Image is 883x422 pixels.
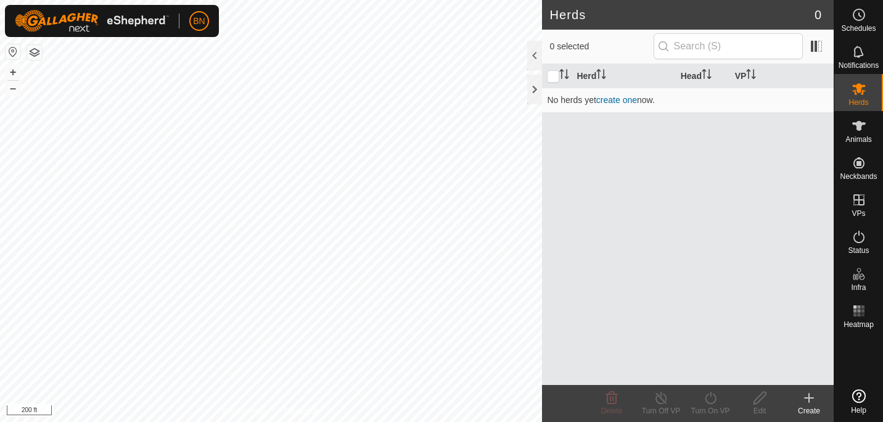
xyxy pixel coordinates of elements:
span: BN [193,15,205,28]
span: 0 selected [549,40,653,53]
a: Contact Us [283,406,319,417]
div: Turn On VP [686,405,735,416]
h2: Herds [549,7,814,22]
img: Gallagher Logo [15,10,169,32]
span: Notifications [839,62,879,69]
th: Head [676,64,730,88]
span: 0 [815,6,821,24]
p-sorticon: Activate to sort [702,71,712,81]
div: Turn Off VP [636,405,686,416]
span: Delete [601,407,623,415]
a: Help [834,384,883,419]
span: Animals [845,136,872,143]
p-sorticon: Activate to sort [559,71,569,81]
span: Help [851,407,866,414]
button: + [6,65,20,80]
a: create one [596,95,637,105]
p-sorticon: Activate to sort [596,71,606,81]
a: Privacy Policy [223,406,269,417]
td: No herds yet now. [542,88,834,112]
button: – [6,81,20,96]
span: Herds [848,99,868,106]
div: Create [784,405,834,416]
span: Status [848,247,869,254]
span: VPs [852,210,865,217]
th: Herd [572,64,675,88]
button: Reset Map [6,44,20,59]
span: Heatmap [844,321,874,328]
span: Infra [851,284,866,291]
div: Edit [735,405,784,416]
span: Neckbands [840,173,877,180]
button: Map Layers [27,45,42,60]
span: Schedules [841,25,876,32]
p-sorticon: Activate to sort [746,71,756,81]
th: VP [730,64,834,88]
input: Search (S) [654,33,803,59]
